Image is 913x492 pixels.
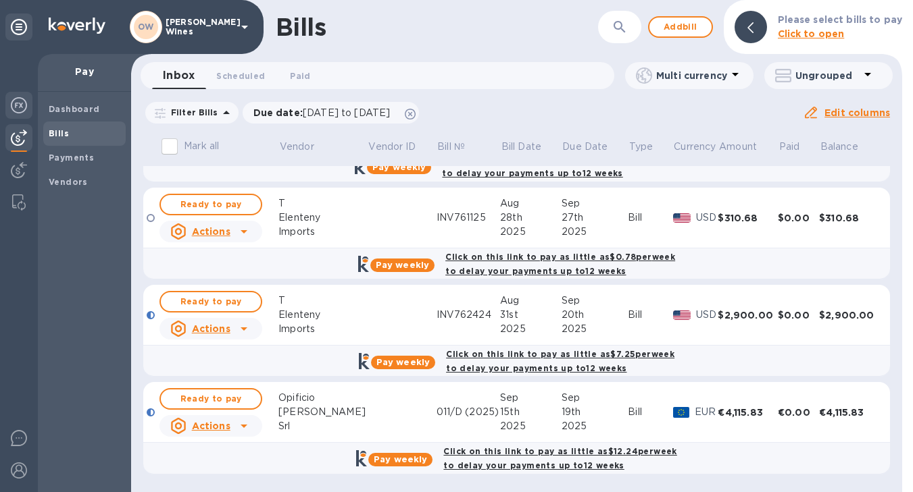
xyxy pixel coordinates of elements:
[11,97,27,113] img: Foreign exchange
[656,69,727,82] p: Multi currency
[778,28,845,39] b: Click to open
[159,194,262,215] button: Ready to pay
[437,211,501,225] div: INV761125
[824,107,890,118] u: Edit columns
[695,405,718,419] p: EUR
[500,405,562,419] div: 15th
[172,196,250,213] span: Ready to pay
[719,140,774,154] span: Amount
[166,107,218,118] p: Filter Bills
[376,357,430,367] b: Pay weekly
[820,140,876,154] span: Balance
[500,391,562,405] div: Sep
[501,140,559,154] span: Bill Date
[629,140,653,154] p: Type
[278,308,368,322] div: Elenteny
[216,69,265,83] span: Scheduled
[437,308,501,322] div: INV762424
[368,140,416,154] p: Vendor ID
[628,308,672,322] div: Bill
[562,419,628,433] div: 2025
[166,18,233,36] p: [PERSON_NAME] Wines
[278,419,368,433] div: Srl
[696,211,718,225] p: USD
[376,260,429,270] b: Pay weekly
[719,140,757,154] p: Amount
[290,69,310,83] span: Paid
[500,419,562,433] div: 2025
[443,446,676,470] b: Click on this link to pay as little as $12.24 per week to delay your payments up to 12 weeks
[500,322,562,336] div: 2025
[49,104,100,114] b: Dashboard
[500,294,562,308] div: Aug
[795,69,860,82] p: Ungrouped
[500,211,562,225] div: 28th
[49,128,69,138] b: Bills
[445,252,675,276] b: Click on this link to pay as little as $0.78 per week to delay your payments up to 12 weeks
[278,196,368,211] div: T
[778,406,819,419] div: €0.00
[49,18,105,34] img: Logo
[779,140,800,154] p: Paid
[562,225,628,239] div: 2025
[278,294,368,308] div: T
[163,66,195,85] span: Inbox
[280,140,332,154] span: Vendor
[184,139,219,153] p: Mark all
[278,391,368,405] div: Opificio
[819,308,879,322] div: $2,900.00
[372,162,426,172] b: Pay weekly
[501,140,541,154] p: Bill Date
[276,13,326,41] h1: Bills
[628,211,672,225] div: Bill
[446,349,674,373] b: Click on this link to pay as little as $7.25 per week to delay your payments up to 12 weeks
[192,226,230,237] u: Actions
[628,405,672,419] div: Bill
[159,291,262,312] button: Ready to pay
[778,14,902,25] b: Please select bills to pay
[819,211,879,225] div: $310.68
[243,102,420,124] div: Due date:[DATE] to [DATE]
[562,405,628,419] div: 19th
[674,140,716,154] p: Currency
[437,405,501,419] div: 011/D (2025)
[718,308,777,322] div: $2,900.00
[673,213,691,223] img: USD
[819,406,879,419] div: €4,115.83
[138,22,154,32] b: OW
[278,405,368,419] div: [PERSON_NAME]
[696,308,718,322] p: USD
[278,322,368,336] div: Imports
[718,406,777,419] div: €4,115.83
[562,140,625,154] span: Due Date
[778,211,819,225] div: $0.00
[49,153,94,163] b: Payments
[500,308,562,322] div: 31st
[192,420,230,431] u: Actions
[49,177,88,187] b: Vendors
[172,391,250,407] span: Ready to pay
[437,140,465,154] p: Bill №
[159,388,262,410] button: Ready to pay
[49,65,120,78] p: Pay
[562,196,628,211] div: Sep
[500,225,562,239] div: 2025
[820,140,858,154] p: Balance
[562,391,628,405] div: Sep
[562,211,628,225] div: 27th
[562,294,628,308] div: Sep
[253,106,397,119] p: Due date :
[303,107,390,118] span: [DATE] to [DATE]
[437,140,483,154] span: Bill №
[648,16,713,38] button: Addbill
[172,294,250,310] span: Ready to pay
[280,140,314,154] p: Vendor
[374,454,427,464] b: Pay weekly
[660,19,701,35] span: Add bill
[629,140,671,154] span: Type
[778,308,819,322] div: $0.00
[845,427,913,492] div: Chat Widget
[673,310,691,320] img: USD
[500,196,562,211] div: Aug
